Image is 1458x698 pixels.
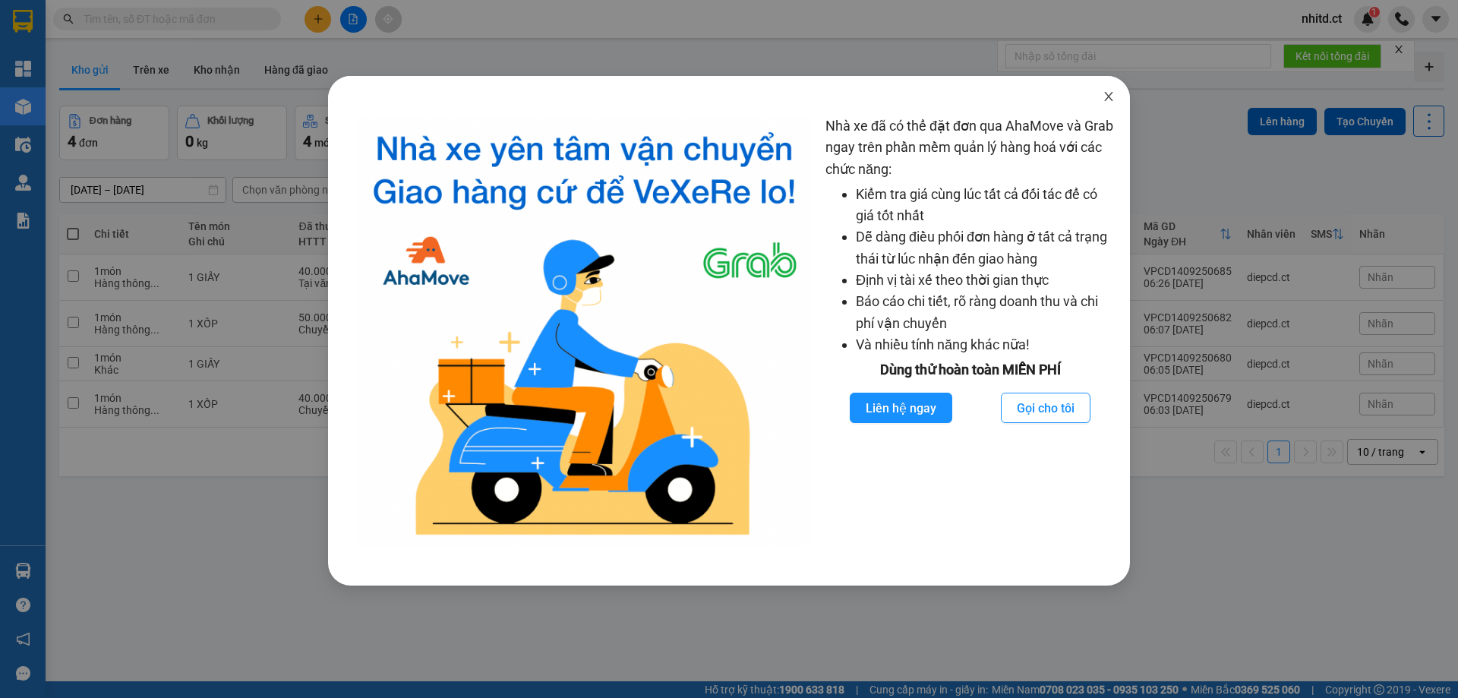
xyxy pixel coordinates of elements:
[856,334,1115,355] li: Và nhiều tính năng khác nữa!
[856,270,1115,291] li: Định vị tài xế theo thời gian thực
[1103,90,1115,103] span: close
[825,115,1115,548] div: Nhà xe đã có thể đặt đơn qua AhaMove và Grab ngay trên phần mềm quản lý hàng hoá với các chức năng:
[355,115,813,548] img: logo
[866,399,936,418] span: Liên hệ ngay
[850,393,952,423] button: Liên hệ ngay
[856,226,1115,270] li: Dễ dàng điều phối đơn hàng ở tất cả trạng thái từ lúc nhận đến giao hàng
[856,184,1115,227] li: Kiểm tra giá cùng lúc tất cả đối tác để có giá tốt nhất
[1001,393,1090,423] button: Gọi cho tôi
[1017,399,1075,418] span: Gọi cho tôi
[856,291,1115,334] li: Báo cáo chi tiết, rõ ràng doanh thu và chi phí vận chuyển
[825,359,1115,381] div: Dùng thử hoàn toàn MIỄN PHÍ
[1087,76,1130,118] button: Close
